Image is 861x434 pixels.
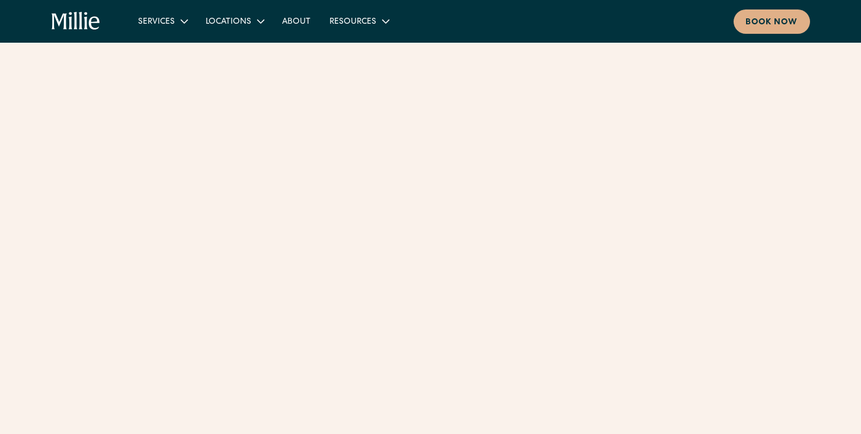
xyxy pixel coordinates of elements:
[196,11,273,31] div: Locations
[320,11,398,31] div: Resources
[329,16,376,28] div: Resources
[745,17,798,29] div: Book now
[273,11,320,31] a: About
[138,16,175,28] div: Services
[129,11,196,31] div: Services
[52,12,101,31] a: home
[734,9,810,34] a: Book now
[206,16,251,28] div: Locations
